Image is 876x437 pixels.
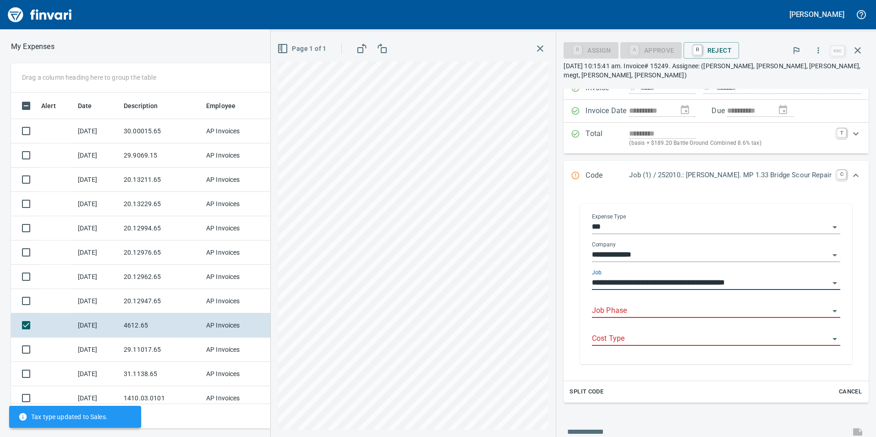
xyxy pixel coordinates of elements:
span: Close invoice [828,39,869,61]
td: 20.12962.65 [120,265,203,289]
span: Description [124,100,170,111]
p: My Expenses [11,41,55,52]
td: AP Invoices [203,289,271,313]
a: C [837,170,846,179]
button: Cancel [836,385,865,399]
button: Open [828,249,841,262]
td: AP Invoices [203,119,271,143]
td: 1410.03.0101 [120,386,203,410]
label: Expense Type [592,214,626,219]
td: 31.1138.65 [120,362,203,386]
td: AP Invoices [203,216,271,240]
div: Expand [564,161,869,191]
span: Employee [206,100,247,111]
label: Company [592,242,616,247]
button: RReject [684,42,739,59]
td: AP Invoices [203,386,271,410]
p: Drag a column heading here to group the table [22,73,156,82]
span: Cancel [838,387,863,397]
td: [DATE] [74,313,120,338]
nav: breadcrumb [11,41,55,52]
button: Page 1 of 1 [275,40,330,57]
span: Alert [41,100,68,111]
td: [DATE] [74,168,120,192]
button: Open [828,305,841,317]
span: Tax type updated to Sales. [18,412,108,421]
td: AP Invoices [203,143,271,168]
span: Split Code [569,387,603,397]
span: Page 1 of 1 [279,43,326,55]
td: [DATE] [74,338,120,362]
button: [PERSON_NAME] [787,7,847,22]
td: AP Invoices [203,313,271,338]
button: Open [828,333,841,345]
td: 4612.65 [120,313,203,338]
h5: [PERSON_NAME] [789,10,844,19]
td: [DATE] [74,362,120,386]
td: 29.9069.15 [120,143,203,168]
td: [DATE] [74,386,120,410]
td: 20.13211.65 [120,168,203,192]
td: [DATE] [74,240,120,265]
label: Job [592,270,602,275]
div: Assign [564,46,618,54]
a: R [693,45,702,55]
a: esc [831,46,844,56]
td: [DATE] [74,119,120,143]
td: 20.12994.65 [120,216,203,240]
span: Reject [691,43,732,58]
td: AP Invoices [203,338,271,362]
div: Expand [564,191,869,403]
td: 30.00015.65 [120,119,203,143]
span: Date [78,100,104,111]
img: Finvari [5,4,74,26]
p: Job (1) / 252010.: [PERSON_NAME]. MP 1.33 Bridge Scour Repair [629,170,832,180]
p: Code [586,170,629,182]
button: More [808,40,828,60]
button: Split Code [567,385,606,399]
td: AP Invoices [203,240,271,265]
td: AP Invoices [203,192,271,216]
span: Date [78,100,92,111]
p: [DATE] 10:15:41 am. Invoice# 15249. Assignee: ([PERSON_NAME], [PERSON_NAME], [PERSON_NAME], megt,... [564,61,869,80]
td: [DATE] [74,216,120,240]
td: 20.12947.65 [120,289,203,313]
td: AP Invoices [203,265,271,289]
td: [DATE] [74,289,120,313]
td: 20.13229.65 [120,192,203,216]
div: Expand [564,123,869,153]
button: Open [828,221,841,234]
td: [DATE] [74,192,120,216]
p: (basis + $189.20 Battle Ground Combined 8.6% tax) [629,139,832,148]
td: AP Invoices [203,362,271,386]
td: [DATE] [74,143,120,168]
div: Job Phase required [620,46,682,54]
a: T [837,128,846,137]
p: Total [586,128,629,148]
button: Flag [786,40,806,60]
td: 20.12976.65 [120,240,203,265]
td: [DATE] [74,265,120,289]
td: 29.11017.65 [120,338,203,362]
td: AP Invoices [203,168,271,192]
span: Description [124,100,158,111]
span: Employee [206,100,235,111]
span: Alert [41,100,56,111]
button: Open [828,277,841,290]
